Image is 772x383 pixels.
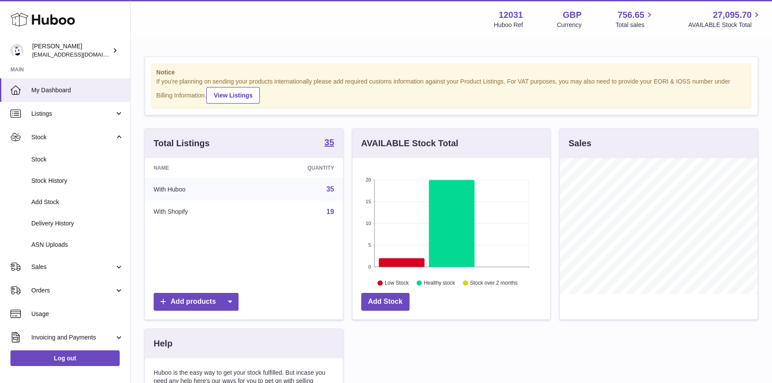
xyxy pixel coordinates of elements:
span: 756.65 [618,9,644,21]
strong: Notice [156,68,746,77]
div: Huboo Ref [494,21,523,29]
th: Name [145,158,252,178]
a: 19 [326,208,334,215]
a: 35 [324,138,334,148]
span: ASN Uploads [31,241,124,249]
text: 20 [366,177,371,182]
div: Currency [557,21,582,29]
span: AVAILABLE Stock Total [688,21,762,29]
h3: Sales [568,138,591,149]
span: Total sales [615,21,654,29]
span: Sales [31,263,114,271]
th: Quantity [252,158,343,178]
strong: 35 [324,138,334,147]
span: Listings [31,110,114,118]
h3: Total Listings [154,138,210,149]
div: [PERSON_NAME] [32,42,111,59]
a: Log out [10,350,120,366]
strong: 12031 [499,9,523,21]
a: Add Stock [361,293,409,311]
span: Delivery History [31,219,124,228]
span: Stock [31,155,124,164]
strong: GBP [563,9,581,21]
span: Orders [31,286,114,295]
text: 5 [368,242,371,248]
span: My Dashboard [31,86,124,94]
span: Stock History [31,177,124,185]
h3: AVAILABLE Stock Total [361,138,458,149]
div: If you're planning on sending your products internationally please add required customs informati... [156,77,746,104]
text: 15 [366,199,371,204]
td: With Huboo [145,178,252,201]
span: Invoicing and Payments [31,333,114,342]
h3: Help [154,338,172,349]
span: Usage [31,310,124,318]
a: Add products [154,293,238,311]
span: 27,095.70 [713,9,752,21]
a: View Listings [206,87,260,104]
text: Low Stock [385,280,409,286]
img: admin@makewellforyou.com [10,44,23,57]
text: 0 [368,264,371,269]
a: 35 [326,185,334,193]
span: [EMAIL_ADDRESS][DOMAIN_NAME] [32,51,128,58]
text: 10 [366,221,371,226]
td: With Shopify [145,201,252,223]
span: Add Stock [31,198,124,206]
a: 756.65 Total sales [615,9,654,29]
a: 27,095.70 AVAILABLE Stock Total [688,9,762,29]
text: Stock over 2 months [470,280,517,286]
span: Stock [31,133,114,141]
text: Healthy stock [423,280,455,286]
